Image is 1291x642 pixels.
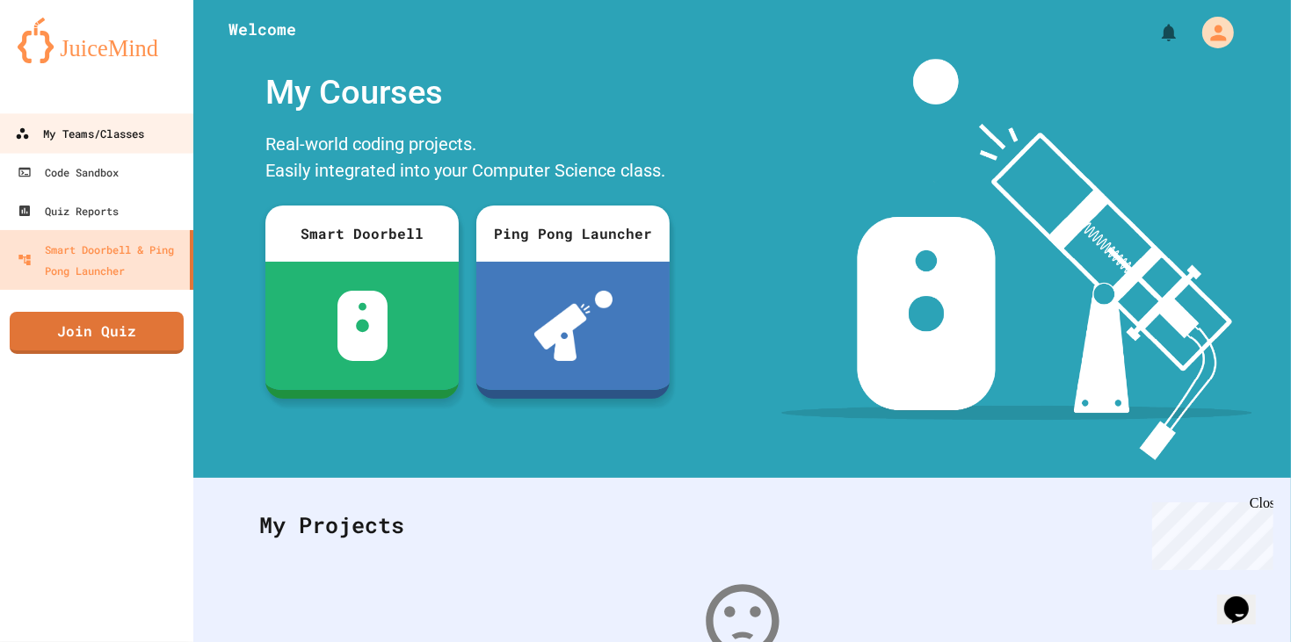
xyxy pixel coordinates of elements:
div: Real-world coding projects. Easily integrated into your Computer Science class. [257,126,678,192]
img: ppl-with-ball.png [534,291,613,361]
div: My Courses [257,59,678,126]
img: sdb-white.svg [337,291,388,361]
div: My Projects [242,491,1243,559]
iframe: chat widget [1145,495,1273,570]
a: Join Quiz [10,312,184,354]
iframe: chat widget [1217,572,1273,624]
img: banner-image-my-projects.png [781,59,1252,460]
div: Smart Doorbell & Ping Pong Launcher [18,239,183,281]
div: My Account [1184,12,1238,53]
div: Ping Pong Launcher [476,206,670,262]
div: Code Sandbox [18,162,119,183]
div: My Teams/Classes [15,123,144,145]
div: Chat with us now!Close [7,7,121,112]
div: My Notifications [1126,18,1184,47]
div: Smart Doorbell [265,206,459,262]
div: Quiz Reports [18,200,119,221]
img: logo-orange.svg [18,18,176,63]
